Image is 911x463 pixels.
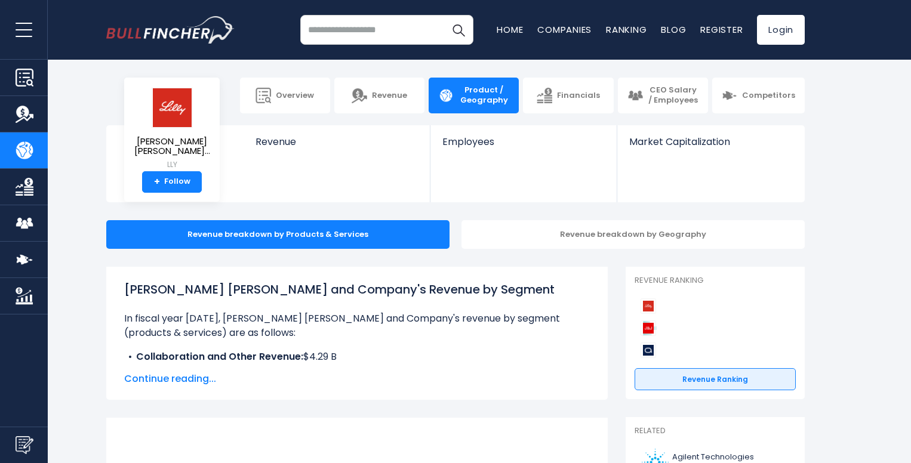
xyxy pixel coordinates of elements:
[256,136,418,147] span: Revenue
[133,87,211,171] a: [PERSON_NAME] [PERSON_NAME]... LLY
[134,137,210,156] span: [PERSON_NAME] [PERSON_NAME]...
[124,372,590,386] span: Continue reading...
[276,91,314,101] span: Overview
[635,368,796,391] a: Revenue Ranking
[458,85,509,106] span: Product / Geography
[618,78,708,113] a: CEO Salary / Employees
[334,78,424,113] a: Revenue
[641,298,656,314] img: Eli Lilly and Company competitors logo
[557,91,600,101] span: Financials
[537,23,592,36] a: Companies
[136,350,303,363] b: Collaboration and Other Revenue:
[641,320,656,336] img: Johnson & Johnson competitors logo
[106,220,450,249] div: Revenue breakdown by Products & Services
[142,171,202,193] a: +Follow
[154,177,160,187] strong: +
[106,16,235,44] img: bullfincher logo
[712,78,805,113] a: Competitors
[523,78,613,113] a: Financials
[635,426,796,436] p: Related
[629,136,792,147] span: Market Capitalization
[430,125,616,168] a: Employees
[106,16,235,44] a: Go to homepage
[606,23,647,36] a: Ranking
[661,23,686,36] a: Blog
[442,136,604,147] span: Employees
[124,311,590,340] p: In fiscal year [DATE], [PERSON_NAME] [PERSON_NAME] and Company's revenue by segment (products & s...
[429,78,519,113] a: Product / Geography
[240,78,330,113] a: Overview
[124,280,590,298] h1: [PERSON_NAME] [PERSON_NAME] and Company's Revenue by Segment
[372,91,407,101] span: Revenue
[700,23,743,36] a: Register
[461,220,805,249] div: Revenue breakdown by Geography
[757,15,805,45] a: Login
[124,350,590,364] li: $4.29 B
[635,276,796,286] p: Revenue Ranking
[617,125,804,168] a: Market Capitalization
[742,91,795,101] span: Competitors
[444,15,473,45] button: Search
[497,23,523,36] a: Home
[134,159,210,170] small: LLY
[244,125,430,168] a: Revenue
[641,342,656,358] img: AbbVie competitors logo
[648,85,698,106] span: CEO Salary / Employees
